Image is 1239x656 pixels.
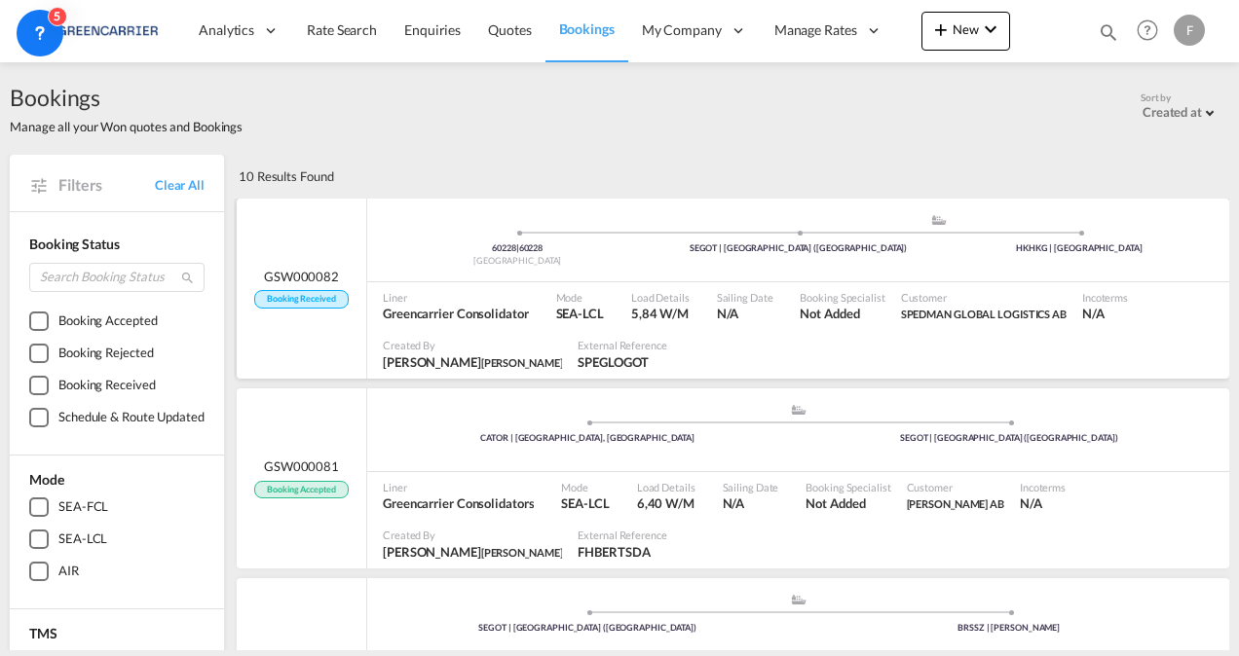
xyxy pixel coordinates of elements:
md-icon: assets/icons/custom/ship-fill.svg [787,405,810,415]
div: GSW000082 Booking Received Pickup Sweden assets/icons/custom/ship-fill.svgassets/icons/custom/rol... [237,199,1229,379]
span: Manage all your Won quotes and Bookings [10,118,243,135]
span: Bookings [10,82,243,113]
span: TMS [29,625,57,641]
div: N/A [1020,494,1042,512]
span: New [929,21,1002,37]
span: Incoterms [1082,290,1128,305]
span: External Reference [578,338,666,352]
span: N/A [717,305,773,322]
div: GSW000081 Booking Accepted assets/icons/custom/ship-fill.svgassets/icons/custom/roll-o-plane.svgP... [237,388,1229,568]
span: Mode [29,471,64,488]
img: 609dfd708afe11efa14177256b0082fb.png [29,9,161,53]
span: Mode [561,480,609,494]
div: Created at [1143,104,1202,120]
md-icon: icon-chevron-down [979,18,1002,41]
span: Liner [383,290,529,305]
span: F.H. Bertling AB [907,494,1004,512]
div: SEA-FCL [58,497,108,517]
div: F [1174,15,1205,46]
span: SEA-LCL [561,494,609,512]
md-icon: assets/icons/custom/ship-fill.svg [787,595,810,604]
div: SEGOT | [GEOGRAPHIC_DATA] ([GEOGRAPHIC_DATA]) [657,242,938,255]
div: Booking Accepted [58,311,157,331]
span: Booking Received [254,290,348,309]
span: GSW000081 [264,457,339,475]
span: Bookings [559,20,615,37]
md-icon: icon-plus 400-fg [929,18,953,41]
span: My Company [642,20,722,40]
span: SPEDMAN GLOBAL LOGISTICS AB [901,305,1067,322]
div: SEA-LCL [58,529,107,549]
input: Search Booking Status [29,263,205,292]
md-checkbox: AIR [29,562,205,581]
span: Alf Wassberg [383,353,562,371]
div: icon-magnify [1098,21,1119,51]
div: Schedule & Route Updated [58,408,205,427]
span: Load Details [631,290,690,305]
md-icon: icon-magnify [1098,21,1119,43]
span: Fredrik Fagerman [383,543,562,561]
span: SPEGLOGOT [578,353,666,371]
span: Incoterms [1020,480,1066,494]
div: [GEOGRAPHIC_DATA] [377,255,657,268]
span: Sailing Date [723,480,779,494]
span: [PERSON_NAME] [481,546,563,559]
md-icon: icon-magnify [180,271,195,285]
span: Sort by [1141,91,1171,104]
span: Help [1131,14,1164,47]
a: Clear All [155,176,205,194]
span: Greencarrier Consolidator [383,305,529,322]
div: Help [1131,14,1174,49]
button: icon-plus 400-fgNewicon-chevron-down [921,12,1010,51]
span: Booking Specialist [800,290,884,305]
span: 5,84 W/M [631,306,689,321]
div: Booking Received [58,376,155,395]
div: N/A [1082,305,1105,322]
md-checkbox: SEA-FCL [29,497,205,517]
span: Booking Accepted [254,481,348,499]
div: SEGOT | [GEOGRAPHIC_DATA] ([GEOGRAPHIC_DATA]) [377,622,799,635]
span: SEA-LCL [556,305,604,322]
span: 60228 [519,242,544,253]
span: Booking Status [29,236,120,252]
span: FHBERTSDA [578,543,666,561]
span: Rate Search [307,21,377,38]
span: Filters [58,174,155,196]
div: Booking Rejected [58,344,153,363]
div: AIR [58,562,79,581]
div: BRSSZ | [PERSON_NAME] [799,622,1220,635]
span: SPEDMAN GLOBAL LOGISTICS AB [901,308,1067,320]
span: GSW000082 [264,268,339,285]
span: Analytics [199,20,254,40]
span: 60228 [492,242,518,253]
div: SEGOT | [GEOGRAPHIC_DATA] ([GEOGRAPHIC_DATA]) [799,432,1220,445]
div: Booking Status [29,235,205,254]
span: Greencarrier Consolidators [383,494,534,512]
span: Load Details [637,480,695,494]
div: CATOR | [GEOGRAPHIC_DATA], [GEOGRAPHIC_DATA] [377,432,799,445]
span: Quotes [488,21,531,38]
span: Created By [383,528,562,542]
span: [PERSON_NAME] [481,356,563,369]
span: | [516,242,519,253]
span: 6,40 W/M [637,495,695,511]
span: N/A [723,494,779,512]
md-icon: assets/icons/custom/ship-fill.svg [927,215,951,225]
span: Not Added [800,305,884,322]
span: Not Added [806,494,890,512]
md-checkbox: SEA-LCL [29,529,205,549]
span: Booking Specialist [806,480,890,494]
span: Mode [556,290,604,305]
span: Customer [907,480,1004,494]
span: Customer [901,290,1067,305]
span: External Reference [578,528,666,542]
span: Enquiries [404,21,461,38]
span: Created By [383,338,562,352]
div: 10 Results Found [239,155,333,198]
span: Liner [383,480,534,494]
div: HKHKG | [GEOGRAPHIC_DATA] [939,242,1220,255]
span: Manage Rates [774,20,857,40]
span: Sailing Date [717,290,773,305]
span: [PERSON_NAME] AB [907,497,1004,510]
